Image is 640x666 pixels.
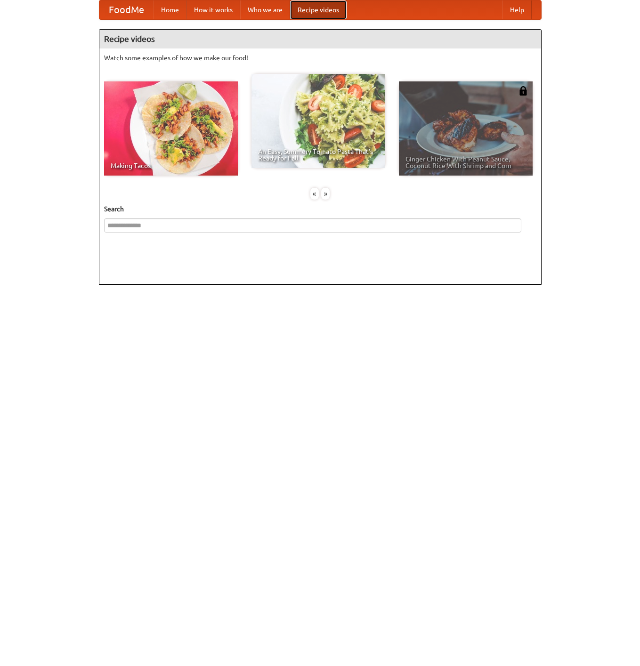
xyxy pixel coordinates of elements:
p: Watch some examples of how we make our food! [104,53,536,63]
a: How it works [186,0,240,19]
h5: Search [104,204,536,214]
a: Making Tacos [104,81,238,176]
a: An Easy, Summery Tomato Pasta That's Ready for Fall [251,74,385,168]
a: Who we are [240,0,290,19]
span: An Easy, Summery Tomato Pasta That's Ready for Fall [258,148,379,161]
div: « [310,188,319,200]
a: Home [154,0,186,19]
div: » [321,188,330,200]
a: FoodMe [99,0,154,19]
a: Help [502,0,532,19]
span: Making Tacos [111,162,231,169]
img: 483408.png [518,86,528,96]
a: Recipe videos [290,0,347,19]
h4: Recipe videos [99,30,541,48]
